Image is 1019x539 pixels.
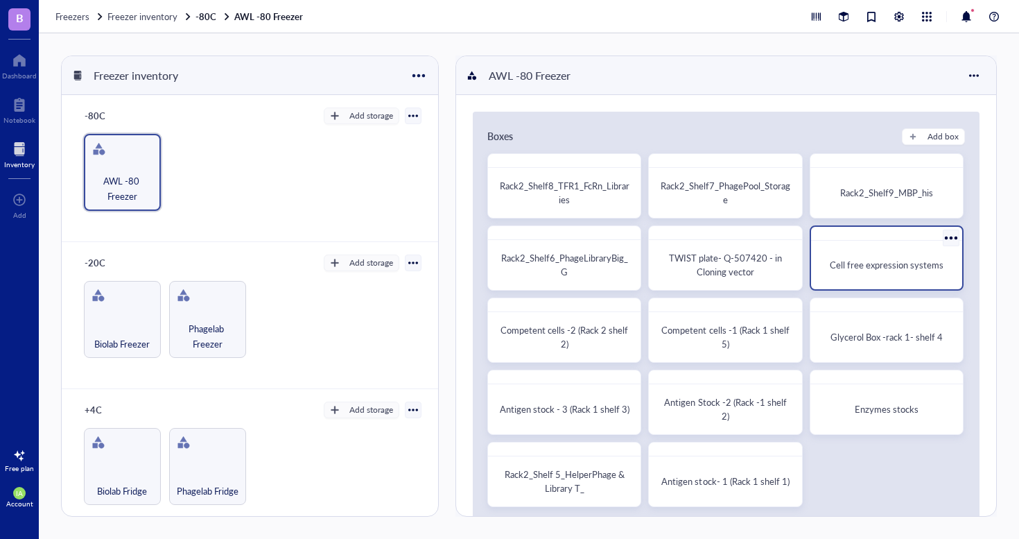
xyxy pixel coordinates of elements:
span: Freezers [55,10,89,23]
button: Add storage [324,402,399,418]
a: Dashboard [2,49,37,80]
span: Rack2_Shelf7_PhagePool_Storage [661,179,790,206]
span: Biolab Fridge [97,484,147,499]
span: Rack2_Shelf 5_HelperPhage & Library T_ [505,468,627,495]
span: Antigen stock- 1 (Rack 1 shelf 1) [661,474,789,488]
span: Cell free expression systems [830,258,943,271]
div: Account [6,499,33,508]
span: AWL -80 Freezer [91,173,154,204]
span: B [16,9,24,26]
span: Freezer inventory [107,10,177,23]
span: IA [16,489,23,497]
button: Add storage [324,255,399,271]
span: Phagelab Freezer [175,321,240,352]
a: Notebook [3,94,35,124]
span: Antigen stock - 3 (Rack 1 shelf 3) [500,402,629,416]
div: Freezer inventory [87,64,184,87]
span: Rack2_Shelf6_PhageLibraryBig_G [501,251,628,278]
div: -20C [78,253,162,273]
button: Add storage [324,108,399,124]
a: Freezer inventory [107,10,193,23]
div: Boxes [487,128,513,145]
div: AWL -80 Freezer [482,64,577,87]
div: +4C [78,400,162,420]
span: Enzymes stocks [855,402,918,416]
button: Add box [902,128,965,145]
span: Biolab Freezer [94,336,150,352]
span: Rack2_Shelf9_MBP_his [840,186,933,199]
span: TWIST plate- Q-507420 - in Cloning vector [669,251,784,278]
a: -80CAWL -80 Freezer [195,10,306,23]
a: Inventory [4,138,35,169]
span: Rack2_Shelf8_TFR1_FcRn_Libraries [500,179,629,206]
div: Add storage [349,110,393,122]
a: Freezers [55,10,105,23]
span: Glycerol Box -rack 1- shelf 4 [830,330,943,343]
div: Inventory [4,160,35,169]
div: -80C [78,106,162,126]
div: Free plan [5,464,34,472]
span: Competent cells -1 (Rack 1 shelf 5) [661,323,791,350]
div: Add storage [349,404,393,416]
div: Add [13,211,26,219]
div: Dashboard [2,71,37,80]
div: Notebook [3,116,35,124]
span: Antigen Stock -2 (Rack -1 shelf 2) [664,395,788,422]
div: Add storage [349,257,393,269]
span: Phagelab Fridge [177,484,238,499]
div: Add box [927,130,959,143]
span: Competent cells -2 (Rack 2 shelf 2) [500,323,630,350]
